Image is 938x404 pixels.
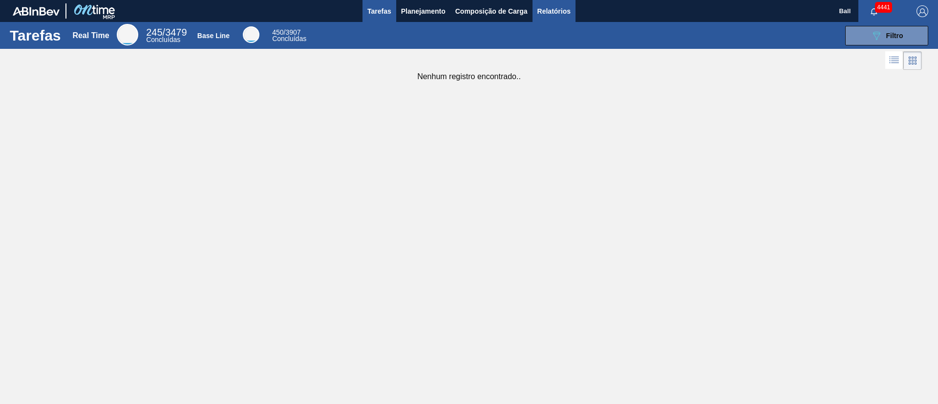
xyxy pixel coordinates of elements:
[243,26,259,43] div: Base Line
[401,5,446,17] span: Planejamento
[886,32,903,40] span: Filtro
[845,26,928,45] button: Filtro
[875,2,892,13] span: 4441
[903,51,922,70] div: Visão em Cards
[13,7,60,16] img: TNhmsLtSVTkK8tSr43FrP2fwEKptu5GPRR3wAAAABJRU5ErkJggg==
[537,5,571,17] span: Relatórios
[10,30,61,41] h1: Tarefas
[272,28,300,36] span: / 3907
[858,4,890,18] button: Notificações
[272,28,283,36] span: 450
[885,51,903,70] div: Visão em Lista
[117,24,138,45] div: Real Time
[146,36,180,43] span: Concluídas
[917,5,928,17] img: Logout
[272,29,306,42] div: Base Line
[146,28,187,43] div: Real Time
[455,5,528,17] span: Composição de Carga
[146,27,187,38] span: / 3479
[146,27,162,38] span: 245
[72,31,109,40] div: Real Time
[272,35,306,43] span: Concluídas
[367,5,391,17] span: Tarefas
[197,32,230,40] div: Base Line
